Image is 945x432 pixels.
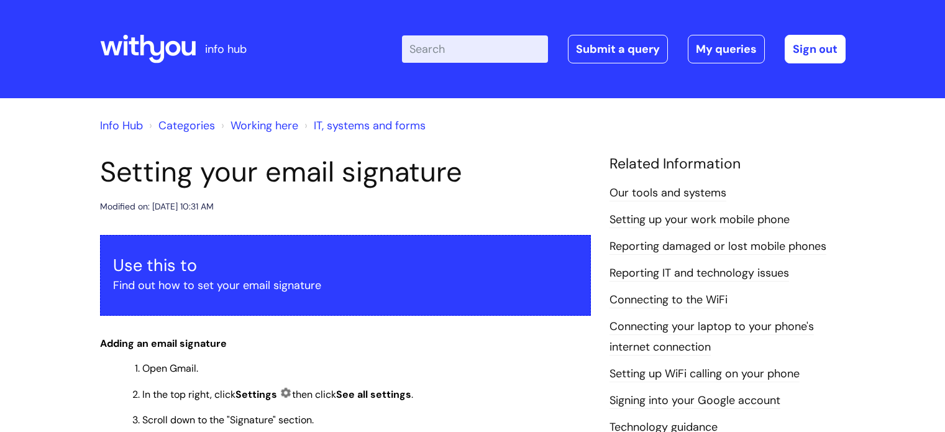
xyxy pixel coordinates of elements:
a: Reporting IT and technology issues [609,265,789,282]
a: My queries [688,35,765,63]
span: Open Gmail. [142,362,198,375]
span: . [411,388,413,401]
span: See all settings [336,388,411,401]
a: Working here [231,118,298,133]
strong: Settings [235,388,277,401]
a: Submit a query [568,35,668,63]
div: Modified on: [DATE] 10:31 AM [100,199,214,214]
a: Info Hub [100,118,143,133]
li: IT, systems and forms [301,116,426,136]
a: Setting up your work mobile phone [609,212,790,228]
input: Search [402,35,548,63]
a: Reporting damaged or lost mobile phones [609,239,826,255]
a: Connecting your laptop to your phone's internet connection [609,319,814,355]
a: Connecting to the WiFi [609,292,728,308]
span: In the top right, click [142,388,280,401]
a: Sign out [785,35,846,63]
p: Find out how to set your email signature [113,275,578,295]
a: Our tools and systems [609,185,726,201]
h1: Setting your email signature [100,155,591,189]
span: then click [292,388,336,401]
a: Signing into your Google account [609,393,780,409]
li: Working here [218,116,298,136]
span: Scroll down to the "Signature" section. [142,413,314,426]
img: Settings [280,387,292,399]
a: IT, systems and forms [314,118,426,133]
p: info hub [205,39,247,59]
a: Categories [158,118,215,133]
span: Adding an email signature [100,337,227,350]
div: | - [402,35,846,63]
li: Solution home [146,116,215,136]
a: Setting up WiFi calling on your phone [609,366,800,382]
h3: Use this to [113,255,578,275]
h4: Related Information [609,155,846,173]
